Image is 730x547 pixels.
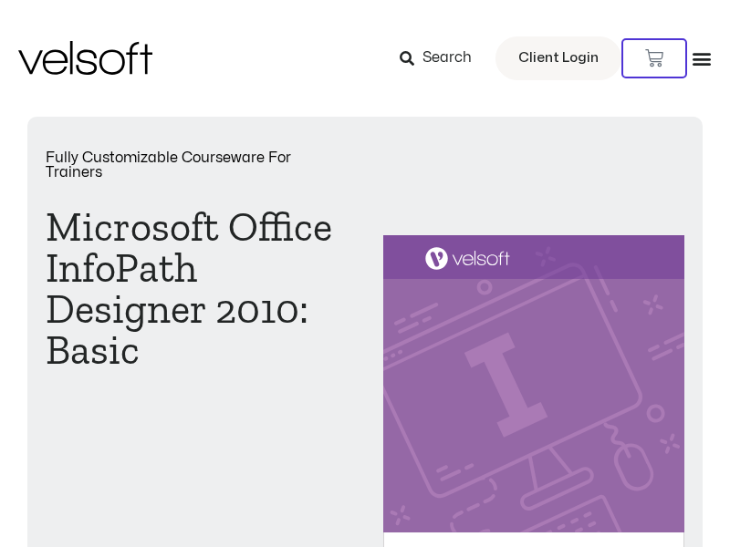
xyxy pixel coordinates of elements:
p: Fully Customizable Courseware For Trainers [46,150,347,180]
a: Client Login [495,36,621,80]
a: Search [400,43,485,74]
span: Search [422,46,472,70]
h1: Microsoft Office InfoPath Designer 2010: Basic [46,207,347,371]
img: Velsoft Training Materials [18,41,152,75]
div: Menu Toggle [692,48,712,68]
span: Client Login [518,46,599,70]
